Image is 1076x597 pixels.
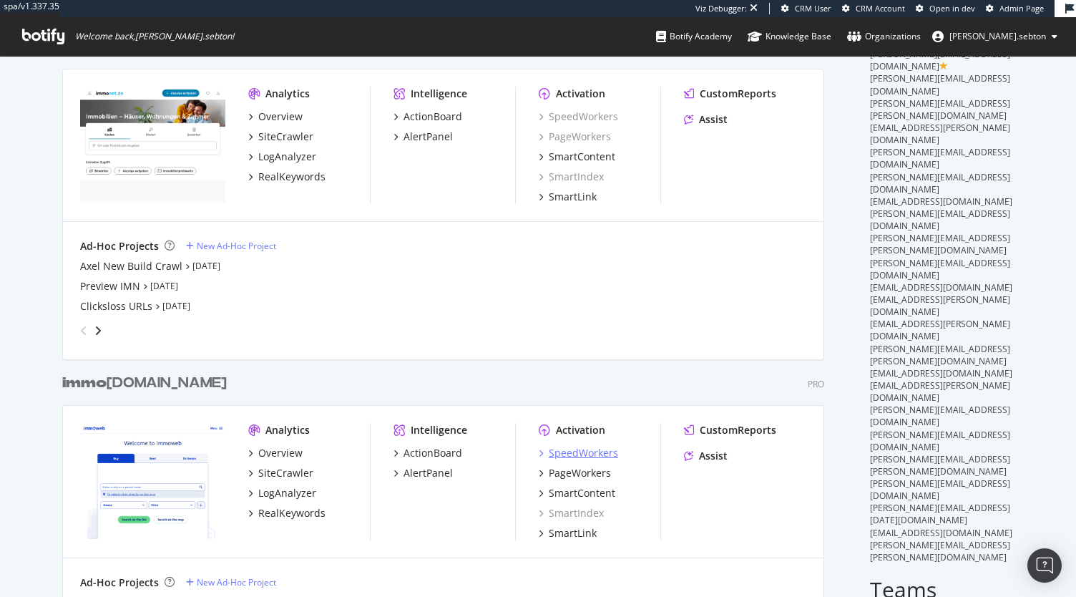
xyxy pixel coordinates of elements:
div: Assist [699,449,728,463]
span: Admin Page [999,3,1044,14]
div: Analytics [265,423,310,437]
a: SmartContent [539,150,615,164]
a: Assist [684,449,728,463]
a: AlertPanel [393,130,453,144]
div: Botify Academy [656,29,732,44]
span: [PERSON_NAME][EMAIL_ADDRESS][DOMAIN_NAME] [870,146,1010,170]
b: immo [62,376,107,390]
a: SmartIndex [539,506,604,520]
span: CRM User [795,3,831,14]
a: Axel New Build Crawl [80,259,182,273]
a: SpeedWorkers [539,110,618,124]
span: [PERSON_NAME][EMAIL_ADDRESS][PERSON_NAME][DOMAIN_NAME] [870,97,1010,122]
div: Ad-Hoc Projects [80,576,159,590]
a: SmartContent [539,486,615,500]
a: Open in dev [916,3,975,14]
div: SiteCrawler [258,130,313,144]
span: CRM Account [856,3,905,14]
span: [PERSON_NAME][EMAIL_ADDRESS][PERSON_NAME][DOMAIN_NAME] [870,539,1010,563]
div: Open Intercom Messenger [1027,548,1062,583]
span: [EMAIL_ADDRESS][PERSON_NAME][DOMAIN_NAME] [870,318,1010,342]
div: PageWorkers [549,466,611,480]
div: SmartContent [549,150,615,164]
div: Ad-Hoc Projects [80,239,159,253]
div: Overview [258,446,303,460]
div: AlertPanel [403,130,453,144]
div: SmartContent [549,486,615,500]
div: Activation [556,423,605,437]
span: [PERSON_NAME][EMAIL_ADDRESS][DOMAIN_NAME] [870,257,1010,281]
a: CustomReports [684,87,776,101]
div: New Ad-Hoc Project [197,576,276,588]
div: SmartLink [549,526,597,540]
span: [PERSON_NAME][EMAIL_ADDRESS][DOMAIN_NAME] [870,72,1010,97]
div: ActionBoard [403,446,462,460]
div: Activation [556,87,605,101]
a: PageWorkers [539,130,611,144]
div: Assist [699,112,728,127]
span: [PERSON_NAME][EMAIL_ADDRESS][DOMAIN_NAME] [870,48,1010,72]
span: [PERSON_NAME][EMAIL_ADDRESS][PERSON_NAME][DOMAIN_NAME] [870,453,1010,477]
div: Overview [258,110,303,124]
a: SmartIndex [539,170,604,184]
a: SmartLink [539,526,597,540]
a: [DATE] [150,280,178,292]
div: SmartLink [549,190,597,204]
div: SiteCrawler [258,466,313,480]
span: [EMAIL_ADDRESS][DOMAIN_NAME] [870,527,1012,539]
div: CustomReports [700,423,776,437]
div: LogAnalyzer [258,150,316,164]
div: Viz Debugger: [695,3,747,14]
span: [PERSON_NAME][EMAIL_ADDRESS][DOMAIN_NAME] [870,404,1010,428]
a: CRM User [781,3,831,14]
a: CRM Account [842,3,905,14]
button: [PERSON_NAME].sebton [921,25,1069,48]
a: PageWorkers [539,466,611,480]
a: Admin Page [986,3,1044,14]
a: Organizations [847,17,921,56]
span: [PERSON_NAME][EMAIL_ADDRESS][DOMAIN_NAME] [870,429,1010,453]
div: [DOMAIN_NAME] [62,373,227,394]
span: [PERSON_NAME][EMAIL_ADDRESS][DOMAIN_NAME] [870,208,1010,232]
span: [PERSON_NAME][EMAIL_ADDRESS][DATE][DOMAIN_NAME] [870,502,1010,526]
div: angle-right [93,324,103,338]
span: [EMAIL_ADDRESS][DOMAIN_NAME] [870,367,1012,379]
div: Analytics [265,87,310,101]
div: SpeedWorkers [549,446,618,460]
span: anne.sebton [949,30,1046,42]
a: AlertPanel [393,466,453,480]
a: SmartLink [539,190,597,204]
div: LogAnalyzer [258,486,316,500]
img: immonet.de [80,87,225,203]
a: SiteCrawler [248,466,313,480]
div: Pro [808,378,824,390]
div: New Ad-Hoc Project [197,240,276,252]
a: LogAnalyzer [248,486,316,500]
span: [PERSON_NAME][EMAIL_ADDRESS][DOMAIN_NAME] [870,171,1010,195]
div: ActionBoard [403,110,462,124]
div: AlertPanel [403,466,453,480]
a: Overview [248,110,303,124]
a: Preview IMN [80,279,140,293]
a: CustomReports [684,423,776,437]
div: CustomReports [700,87,776,101]
a: RealKeywords [248,170,326,184]
a: SiteCrawler [248,130,313,144]
div: Intelligence [411,87,467,101]
a: Assist [684,112,728,127]
span: [PERSON_NAME][EMAIL_ADDRESS][PERSON_NAME][DOMAIN_NAME] [870,343,1010,367]
a: ActionBoard [393,110,462,124]
a: New Ad-Hoc Project [186,240,276,252]
a: Overview [248,446,303,460]
a: immo[DOMAIN_NAME] [62,373,233,394]
a: Botify Academy [656,17,732,56]
span: [EMAIL_ADDRESS][PERSON_NAME][DOMAIN_NAME] [870,122,1010,146]
div: Organizations [847,29,921,44]
a: Clicksloss URLs [80,299,152,314]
